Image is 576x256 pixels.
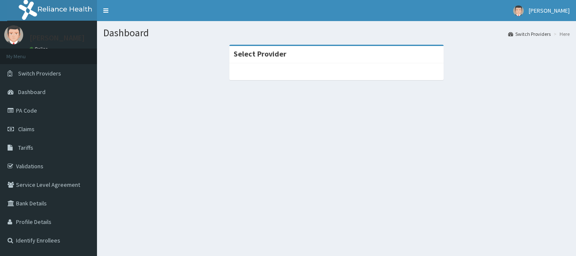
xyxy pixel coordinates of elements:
h1: Dashboard [103,27,570,38]
img: User Image [513,5,524,16]
span: Dashboard [18,88,46,96]
strong: Select Provider [234,49,286,59]
a: Switch Providers [508,30,551,38]
p: [PERSON_NAME] [30,34,85,42]
span: Claims [18,125,35,133]
a: Online [30,46,50,52]
li: Here [552,30,570,38]
span: Switch Providers [18,70,61,77]
img: User Image [4,25,23,44]
span: Tariffs [18,144,33,151]
span: [PERSON_NAME] [529,7,570,14]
